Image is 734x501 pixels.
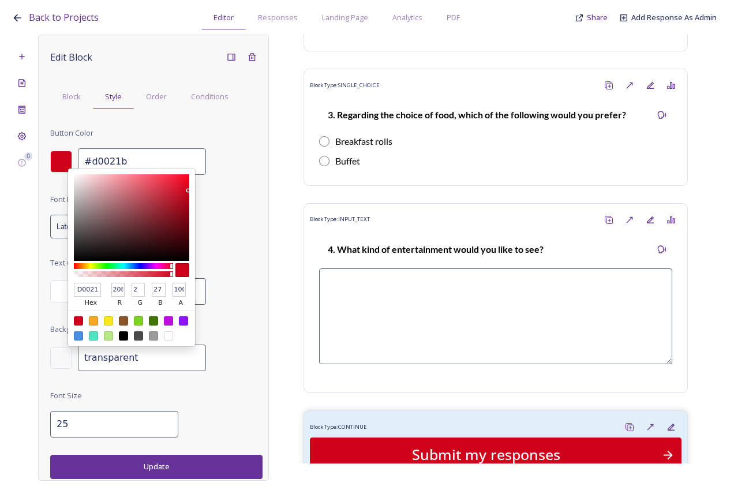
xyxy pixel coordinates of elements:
[74,331,83,341] div: #4A90E2
[119,331,128,341] div: #000000
[335,134,392,148] div: Breakfast rolls
[132,297,148,311] label: g
[310,438,681,472] button: Continue
[152,297,168,311] label: b
[335,154,360,168] div: Buffet
[191,91,229,102] span: Conditions
[89,331,98,341] div: #50E3C2
[50,257,85,268] span: Text Color
[134,316,143,326] div: #7ED321
[89,316,98,326] div: #F5A623
[50,324,112,334] span: Background Color
[164,331,173,341] div: #FFFFFF
[310,215,370,223] span: Block Type: INPUT_TEXT
[57,221,71,232] span: Lato
[29,10,99,25] a: Back to Projects
[631,12,717,23] a: Add Response As Admin
[149,316,158,326] div: #417505
[310,423,367,431] span: Block Type: CONTINUE
[587,12,608,23] span: Share
[328,244,544,255] strong: 4. What kind of entertainment would you like to see?
[328,109,626,120] strong: 3. Regarding the choice of food, which of the following would you prefer?
[62,91,81,102] span: Block
[447,12,460,23] span: PDF
[310,81,380,89] span: Block Type: SINGLE_CHOICE
[134,331,143,341] div: #4A4A4A
[105,91,122,102] span: Style
[24,152,32,160] div: 0
[104,316,113,326] div: #F8E71C
[50,50,92,64] span: Edit Block
[119,316,128,326] div: #8B572A
[50,194,88,204] span: Font Family
[214,12,234,23] span: Editor
[146,91,167,102] span: Order
[258,12,298,23] span: Responses
[29,11,99,24] span: Back to Projects
[74,297,108,311] label: hex
[392,12,422,23] span: Analytics
[74,316,83,326] div: #D0021B
[164,316,173,326] div: #BD10E0
[104,331,113,341] div: #B8E986
[50,128,93,138] span: Button Color
[50,390,82,401] span: Font Size
[173,297,189,311] label: a
[149,331,158,341] div: #9B9B9B
[111,297,128,311] label: r
[179,316,188,326] div: #9013FE
[322,12,368,23] span: Landing Page
[50,455,263,478] button: Update
[316,444,656,466] div: Submit my responses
